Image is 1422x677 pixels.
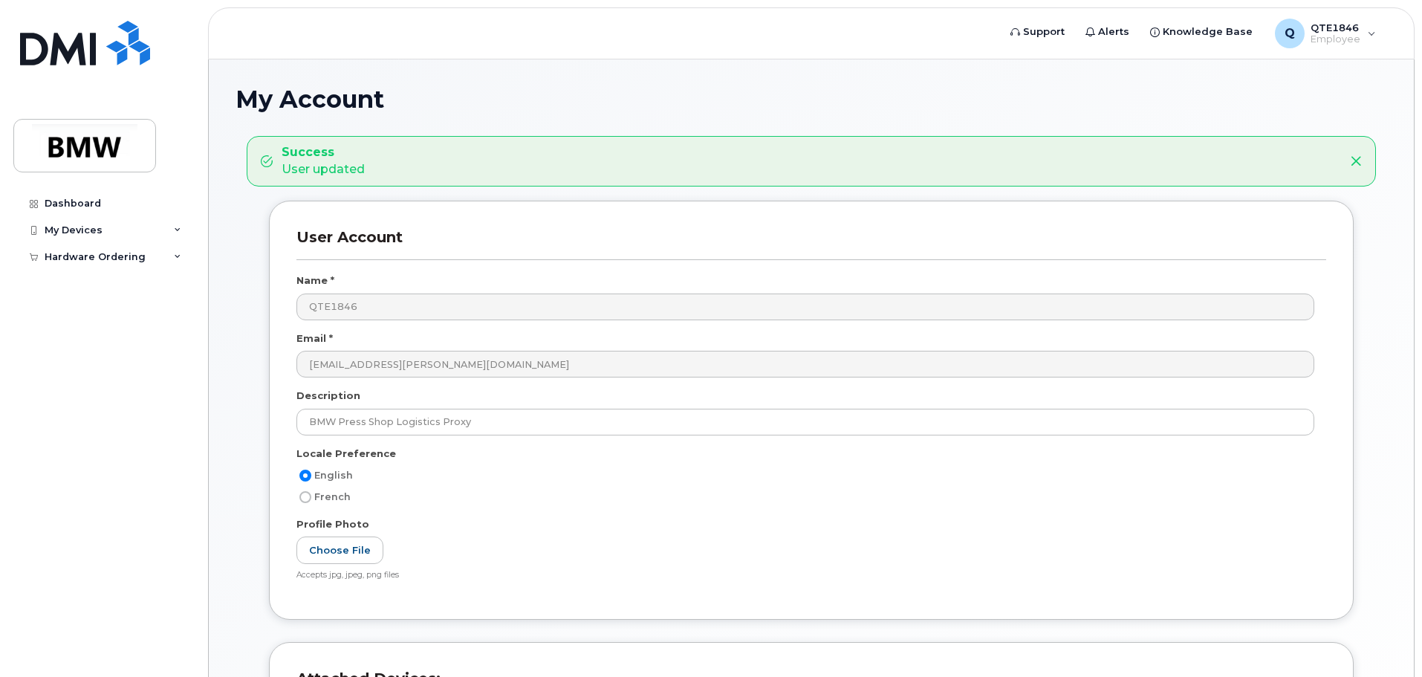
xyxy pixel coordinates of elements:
[299,491,311,503] input: French
[296,331,333,346] label: Email *
[282,144,365,178] div: User updated
[296,389,360,403] label: Description
[299,470,311,482] input: English
[296,517,369,531] label: Profile Photo
[282,144,365,161] strong: Success
[296,447,396,461] label: Locale Preference
[296,228,1326,260] h3: User Account
[296,570,1314,581] div: Accepts jpg, jpeg, png files
[296,537,383,564] label: Choose File
[314,470,353,481] span: English
[236,86,1387,112] h1: My Account
[314,491,351,502] span: French
[296,273,334,288] label: Name *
